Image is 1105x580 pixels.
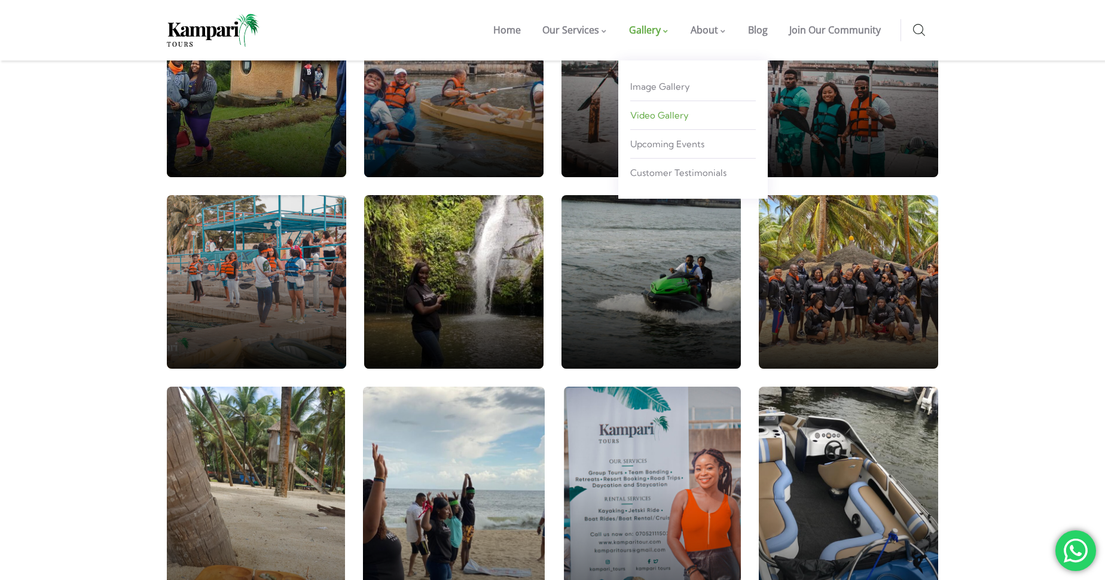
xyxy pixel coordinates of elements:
span: Upcoming Events [630,138,704,150]
a: Video Gallery [630,104,756,126]
span: Customer Testimonials [630,167,727,178]
span: Join Our Community [789,23,881,37]
span: Blog [748,23,768,37]
img: Home [167,14,260,47]
span: Image Gallery [630,81,690,92]
div: 'Chat [1055,530,1096,571]
span: Home [493,23,521,37]
a: Upcoming Events [630,133,756,155]
span: Video Gallery [630,110,689,121]
a: Image Gallery [630,75,756,98]
a: Customer Testimonials [630,162,756,184]
span: Our Services [542,23,599,37]
span: About [691,23,718,37]
span: Gallery [629,23,661,37]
